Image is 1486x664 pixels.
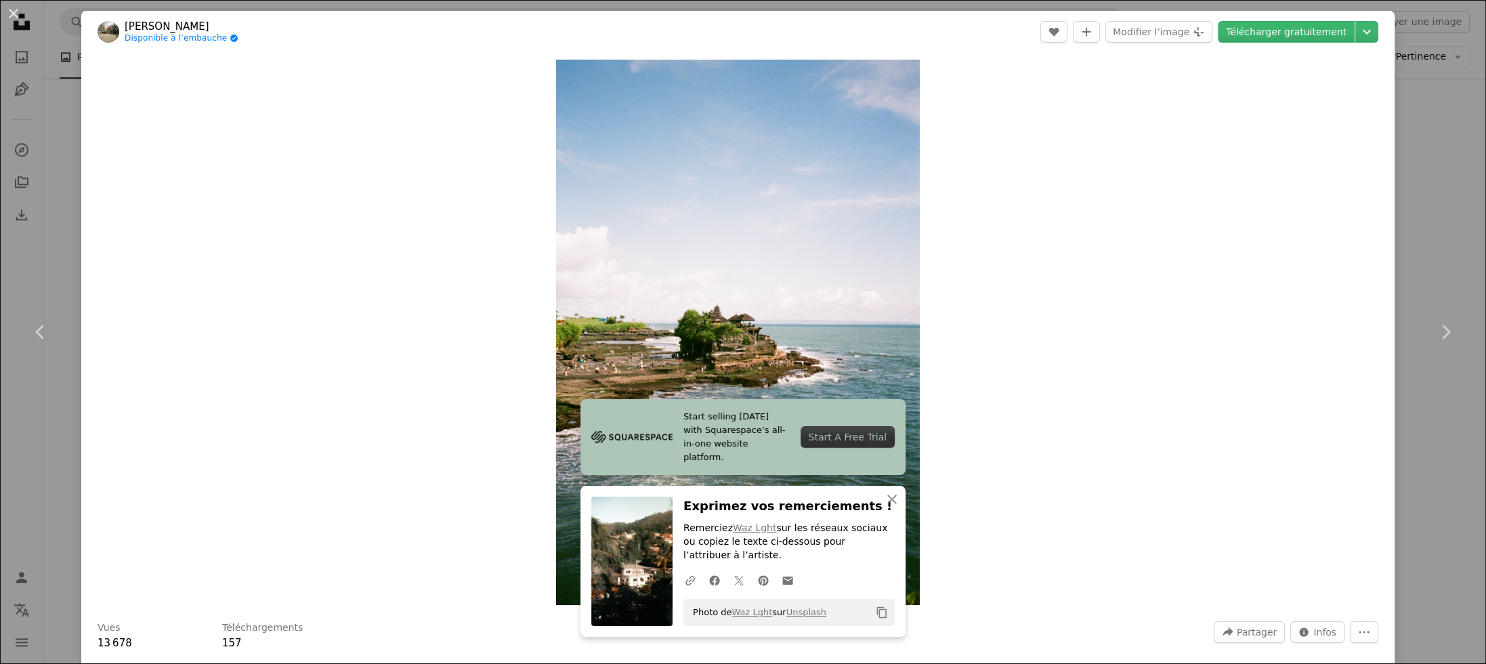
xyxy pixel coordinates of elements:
[98,637,132,649] span: 13 678
[731,607,772,617] a: Waz Lght
[1073,21,1100,43] button: Ajouter à la collection
[702,566,727,594] a: Partagez-leFacebook
[556,60,920,605] button: Zoom sur cette image
[98,621,120,635] h3: Vues
[683,410,790,464] span: Start selling [DATE] with Squarespace’s all-in-one website platform.
[1218,21,1355,43] a: Télécharger gratuitement
[98,21,119,43] img: Accéder au profil de Ben Bouvier-Farrell
[556,60,920,605] img: Une plage avec une petite île
[870,601,893,624] button: Copier dans le presse-papier
[1105,21,1212,43] button: Modifier l’image
[751,566,776,594] a: Partagez-lePinterest
[686,602,826,623] span: Photo de sur
[222,637,242,649] span: 157
[1290,621,1344,643] button: Statistiques de cette image
[125,33,238,44] a: Disponible à l’embauche
[683,522,895,562] p: Remerciez sur les réseaux sociaux ou copiez le texte ci-dessous pour l’attribuer à l’artiste.
[222,621,303,635] h3: Téléchargements
[727,566,751,594] a: Partagez-leTwitter
[801,426,895,448] div: Start A Free Trial
[786,607,826,617] a: Unsplash
[1313,622,1336,642] span: Infos
[580,399,906,475] a: Start selling [DATE] with Squarespace’s all-in-one website platform.Start A Free Trial
[591,427,673,447] img: file-1705255347840-230a6ab5bca9image
[683,497,895,516] h3: Exprimez vos remerciements !
[1355,21,1378,43] button: Choisissez la taille de téléchargement
[125,20,238,33] a: [PERSON_NAME]
[1237,622,1277,642] span: Partager
[1214,621,1285,643] button: Partager cette image
[733,522,776,533] a: Waz Lght
[776,566,800,594] a: Partager par mail
[1350,621,1378,643] button: Plus d’actions
[1040,21,1067,43] button: J’aime
[1405,267,1486,397] a: Suivant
